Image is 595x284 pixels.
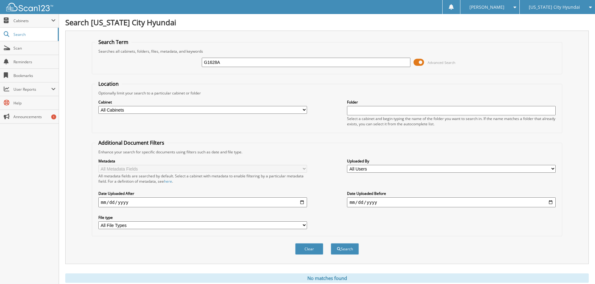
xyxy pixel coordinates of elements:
div: 1 [51,114,56,119]
span: Announcements [13,114,56,119]
legend: Location [95,80,122,87]
span: [US_STATE] City Hyundai [529,5,580,9]
div: No matches found [65,273,589,283]
legend: Additional Document Filters [95,139,167,146]
input: end [347,197,556,207]
span: Bookmarks [13,73,56,78]
div: Searches all cabinets, folders, files, metadata, and keywords [95,49,559,54]
div: All metadata fields are searched by default. Select a cabinet with metadata to enable filtering b... [98,173,307,184]
div: Select a cabinet and begin typing the name of the folder you want to search in. If the name match... [347,116,556,127]
label: Date Uploaded Before [347,191,556,196]
span: Scan [13,46,56,51]
label: Cabinet [98,99,307,105]
label: Date Uploaded After [98,191,307,196]
img: scan123-logo-white.svg [6,3,53,11]
label: Uploaded By [347,158,556,164]
h1: Search [US_STATE] City Hyundai [65,17,589,27]
label: Folder [347,99,556,105]
legend: Search Term [95,39,131,46]
span: [PERSON_NAME] [469,5,504,9]
label: File type [98,215,307,220]
span: Reminders [13,59,56,65]
span: Search [13,32,55,37]
span: User Reports [13,87,51,92]
span: Cabinets [13,18,51,23]
span: Advanced Search [428,60,455,65]
input: start [98,197,307,207]
label: Metadata [98,158,307,164]
div: Optionally limit your search to a particular cabinet or folder [95,90,559,96]
button: Clear [295,243,323,255]
span: Help [13,100,56,106]
div: Enhance your search for specific documents using filters such as date and file type. [95,149,559,155]
a: here [164,179,172,184]
button: Search [331,243,359,255]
